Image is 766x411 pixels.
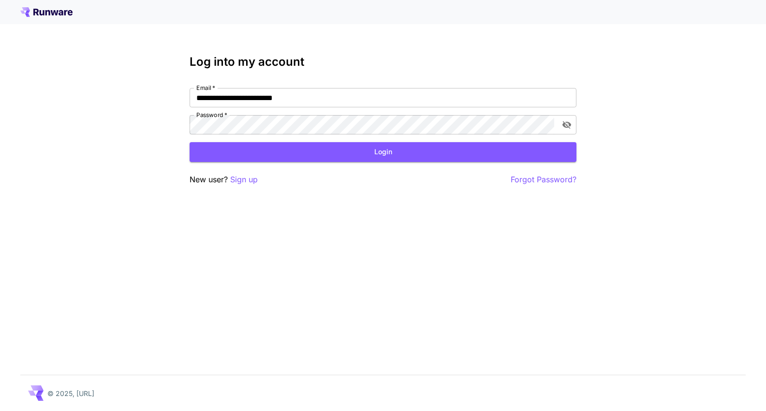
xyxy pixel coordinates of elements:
h3: Log into my account [190,55,576,69]
label: Password [196,111,227,119]
button: Login [190,142,576,162]
p: © 2025, [URL] [47,388,94,398]
button: Sign up [230,174,258,186]
button: toggle password visibility [558,116,575,133]
button: Forgot Password? [511,174,576,186]
p: New user? [190,174,258,186]
label: Email [196,84,215,92]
